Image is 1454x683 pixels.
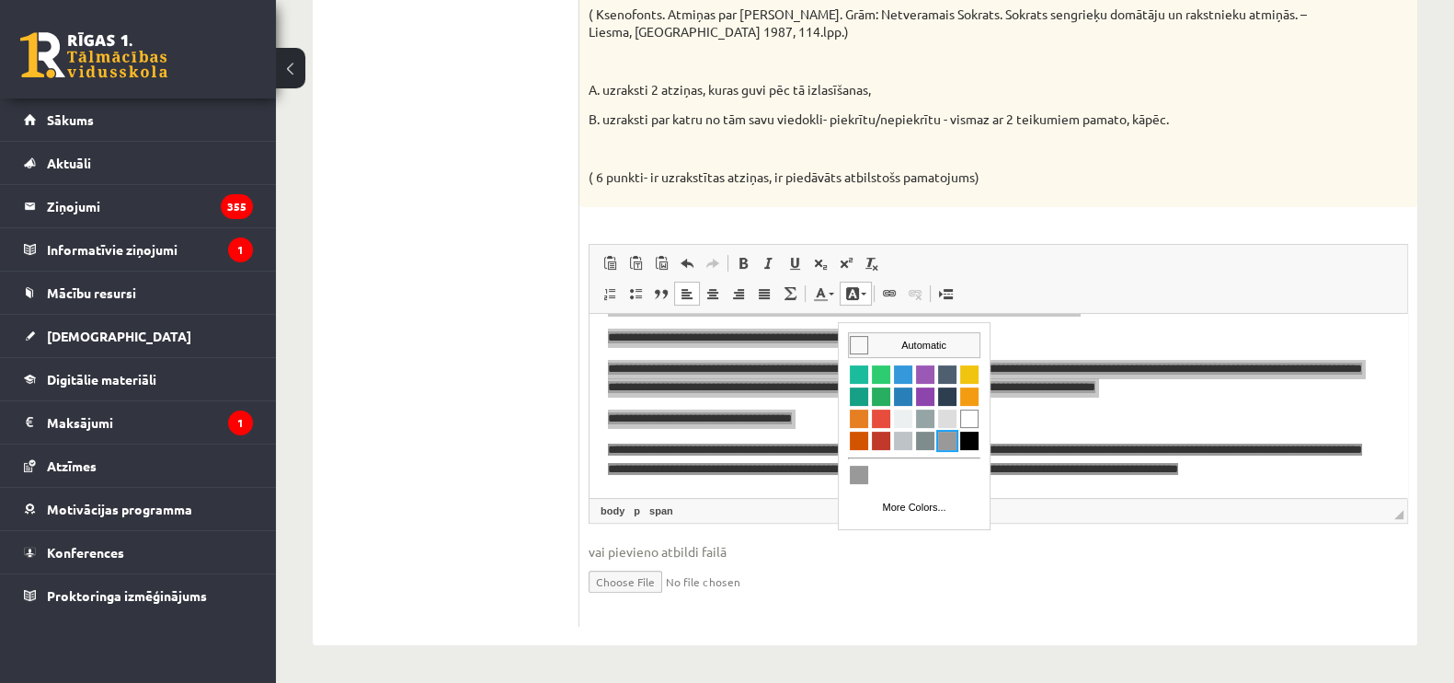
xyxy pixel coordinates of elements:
[75,41,97,63] a: Amethyst
[47,371,156,388] span: Digitālie materiāli
[9,107,31,129] a: Pumpkin
[589,81,1316,99] p: A. uzraksti 2 atziņas, kuras guvi pēc tā izlasīšanas,
[75,107,97,129] a: Grayish Cyan
[807,251,833,275] a: Subscript
[597,282,623,306] a: Insert/Remove Numbered List
[9,41,31,63] a: Strong Cyan
[590,314,1407,498] iframe: Editor, wiswyg-editor-user-answer-47433870542580
[24,531,253,573] a: Konferences
[31,41,53,63] a: Emerald
[589,542,1408,561] span: vai pievieno atbildi failā
[833,251,859,275] a: Superscript
[840,282,872,306] a: Background Color
[700,282,726,306] a: Center
[120,63,142,85] a: Orange
[589,110,1316,129] p: B. uzraksti par katru no tām savu viedokli- piekrītu/nepiekrītu - vismaz ar 2 teikumiem pamato, k...
[47,457,97,474] span: Atzīmes
[97,85,120,107] a: Light Gray
[221,194,253,219] i: 355
[630,503,644,519] a: p element
[24,272,253,314] a: Mācību resursi
[646,503,677,519] a: span element
[75,85,97,107] a: Light Grayish Cyan
[47,401,253,444] legend: Maksājumi
[876,282,902,306] a: Link (Ctrl+K)
[20,32,167,78] a: Rīgas 1. Tālmācības vidusskola
[674,251,700,275] a: Undo (Ctrl+Z)
[726,282,751,306] a: Align Right
[97,41,120,63] a: Grayish Blue
[589,6,1316,41] p: ( Ksenofonts. Atmiņas par [PERSON_NAME]. Grām: Netveramais Sokrats. Sokrats sengrieķu domātāju un...
[10,10,141,34] td: Automatic
[597,251,623,275] a: Paste (Ctrl+V)
[47,185,253,227] legend: Ziņojumi
[31,63,53,85] a: Dark Emerald
[9,85,31,107] a: Carrot
[75,63,97,85] a: Dark Violet
[648,251,674,275] a: Paste from Word
[31,85,53,107] a: Pale Red
[53,63,75,85] a: Strong Blue
[228,411,253,435] i: 1
[47,228,253,271] legend: Informatīvie ziņojumi
[782,251,807,275] a: Underline (Ctrl+U)
[47,501,192,517] span: Motivācijas programma
[648,282,674,306] a: Block Quote
[756,251,782,275] a: Italic (Ctrl+I)
[47,587,207,604] span: Proktoringa izmēģinājums
[24,445,253,487] a: Atzīmes
[623,251,648,275] a: Paste as plain text (Ctrl+Shift+V)
[97,107,120,129] a: Dark Gray
[9,172,142,198] a: More Colors...
[751,282,777,306] a: Justify
[9,141,31,163] a: Dark Gray
[623,282,648,306] a: Insert/Remove Bulleted List
[47,284,136,301] span: Mācību resursi
[902,282,928,306] a: Unlink
[9,9,142,35] a: Automatic
[24,574,253,617] a: Proktoringa izmēģinājums
[24,358,253,400] a: Digitālie materiāli
[777,282,803,306] a: Math
[730,251,756,275] a: Bold (Ctrl+B)
[47,328,191,344] span: [DEMOGRAPHIC_DATA]
[47,155,91,171] span: Aktuāli
[933,282,958,306] a: Insert Page Break for Printing
[24,98,253,141] a: Sākums
[53,85,75,107] a: Bright Silver
[120,85,142,107] a: White
[24,228,253,271] a: Informatīvie ziņojumi1
[24,142,253,184] a: Aktuāli
[97,63,120,85] a: Desaturated Blue
[589,168,1316,187] p: ( 6 punkti- ir uzrakstītas atziņas, ir piedāvāts atbilstošs pamatojums)
[859,251,885,275] a: Remove Format
[674,282,700,306] a: Align Left
[597,503,628,519] a: body element
[807,282,840,306] a: Text Color
[24,185,253,227] a: Ziņojumi355
[24,401,253,444] a: Maksājumi1
[53,41,75,63] a: Bright Blue
[53,107,75,129] a: Silver
[9,63,31,85] a: Dark Cyan
[120,107,142,129] a: Black
[1394,510,1403,519] span: Resize
[47,111,94,128] span: Sākums
[228,237,253,262] i: 1
[120,41,142,63] a: Vivid Yellow
[31,107,53,129] a: Strong Red
[700,251,726,275] a: Redo (Ctrl+Y)
[47,544,124,561] span: Konferences
[24,315,253,357] a: [DEMOGRAPHIC_DATA]
[24,488,253,530] a: Motivācijas programma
